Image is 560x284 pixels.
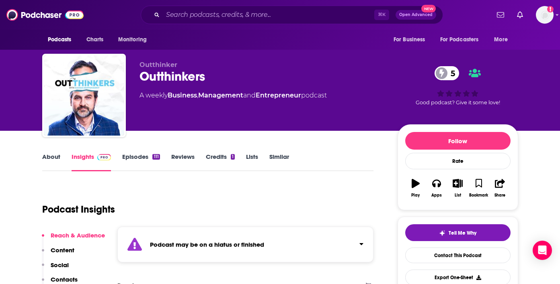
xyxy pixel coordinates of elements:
div: Bookmark [469,193,488,198]
div: List [455,193,461,198]
span: Open Advanced [399,13,433,17]
button: Bookmark [468,174,489,203]
a: Contact This Podcast [405,247,511,263]
button: Follow [405,132,511,150]
button: open menu [435,32,490,47]
div: Play [411,193,420,198]
a: Management [198,91,243,99]
span: Tell Me Why [449,230,476,236]
p: Social [51,261,69,269]
img: Podchaser - Follow, Share and Rate Podcasts [6,7,84,22]
span: ⌘ K [374,10,389,20]
div: Open Intercom Messenger [533,241,552,260]
span: Logged in as megcassidy [536,6,554,24]
h1: Podcast Insights [42,203,115,215]
img: tell me why sparkle [439,230,445,236]
button: Social [42,261,69,276]
span: Podcasts [48,34,72,45]
a: InsightsPodchaser Pro [72,153,111,171]
span: Good podcast? Give it some love! [416,99,500,105]
div: A weekly podcast [139,91,327,100]
button: Share [489,174,510,203]
span: Monitoring [118,34,147,45]
button: open menu [388,32,435,47]
button: List [447,174,468,203]
span: More [494,34,508,45]
span: Charts [86,34,104,45]
p: Contacts [51,276,78,283]
a: Credits1 [206,153,235,171]
div: 1 [231,154,235,160]
a: Show notifications dropdown [514,8,526,22]
a: Similar [269,153,289,171]
a: Entrepreneur [256,91,301,99]
span: and [243,91,256,99]
img: Podchaser Pro [97,154,111,160]
div: Search podcasts, credits, & more... [141,6,443,24]
span: , [197,91,198,99]
span: 5 [443,66,459,80]
button: open menu [488,32,518,47]
button: open menu [42,32,82,47]
span: Outthinker [139,61,177,69]
button: open menu [113,32,157,47]
a: Show notifications dropdown [494,8,507,22]
img: User Profile [536,6,554,24]
p: Reach & Audience [51,231,105,239]
span: For Business [394,34,425,45]
div: Share [494,193,505,198]
button: tell me why sparkleTell Me Why [405,224,511,241]
a: Reviews [171,153,195,171]
button: Open AdvancedNew [396,10,436,20]
div: 5Good podcast? Give it some love! [398,61,518,111]
button: Content [42,246,74,261]
button: Play [405,174,426,203]
p: Content [51,246,74,254]
div: Apps [431,193,442,198]
span: For Podcasters [440,34,479,45]
div: 111 [152,154,160,160]
img: Outthinkers [44,55,124,136]
button: Apps [426,174,447,203]
button: Reach & Audience [42,231,105,246]
a: Charts [81,32,109,47]
div: Rate [405,153,511,169]
a: Lists [246,153,258,171]
svg: Add a profile image [547,6,554,12]
button: Show profile menu [536,6,554,24]
span: New [421,5,436,12]
a: Episodes111 [122,153,160,171]
input: Search podcasts, credits, & more... [163,8,374,21]
a: About [42,153,60,171]
strong: Podcast may be on a hiatus or finished [150,241,264,248]
a: 5 [435,66,459,80]
a: Business [168,91,197,99]
section: Click to expand status details [117,227,374,262]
